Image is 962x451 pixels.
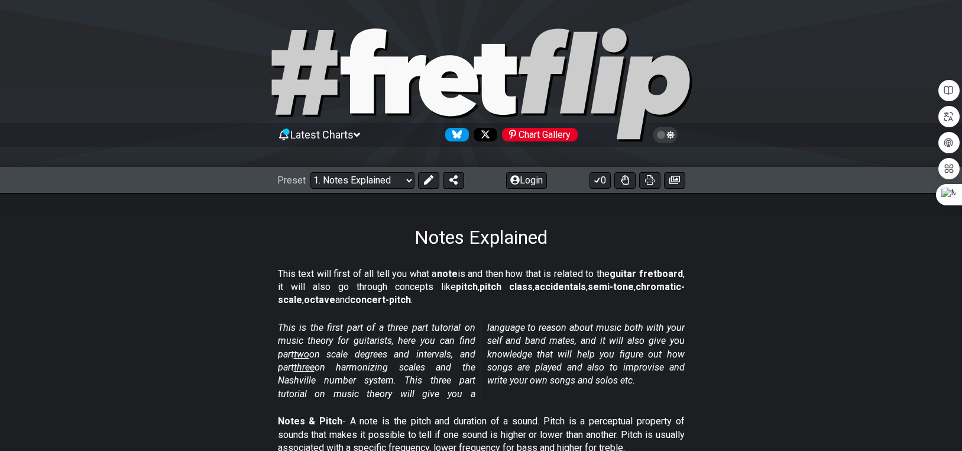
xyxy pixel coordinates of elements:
[480,281,533,292] strong: pitch class
[497,128,578,141] a: #fretflip at Pinterest
[535,281,586,292] strong: accidentals
[506,172,547,189] button: Login
[294,362,315,373] span: three
[304,294,335,305] strong: octave
[290,128,354,141] span: Latest Charts
[610,268,683,279] strong: guitar fretboard
[278,415,342,427] strong: Notes & Pitch
[456,281,478,292] strong: pitch
[502,128,578,141] div: Chart Gallery
[278,268,685,307] p: This text will first of all tell you what a is and then how that is related to the , it will also...
[310,172,414,189] select: Preset
[440,128,469,141] a: Follow #fretflip at Bluesky
[469,128,497,141] a: Follow #fretflip at X
[614,172,636,189] button: Toggle Dexterity for all fretkits
[589,172,611,189] button: 0
[588,281,634,292] strong: semi-tone
[659,130,672,140] span: Toggle light / dark theme
[443,172,464,189] button: Share Preset
[418,172,439,189] button: Edit Preset
[278,322,685,400] em: This is the first part of a three part tutorial on music theory for guitarists, here you can find...
[350,294,411,305] strong: concert-pitch
[664,172,685,189] button: Create image
[277,175,306,186] span: Preset
[639,172,660,189] button: Print
[437,268,458,279] strong: note
[414,226,548,249] h1: Notes Explained
[294,349,309,360] span: two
